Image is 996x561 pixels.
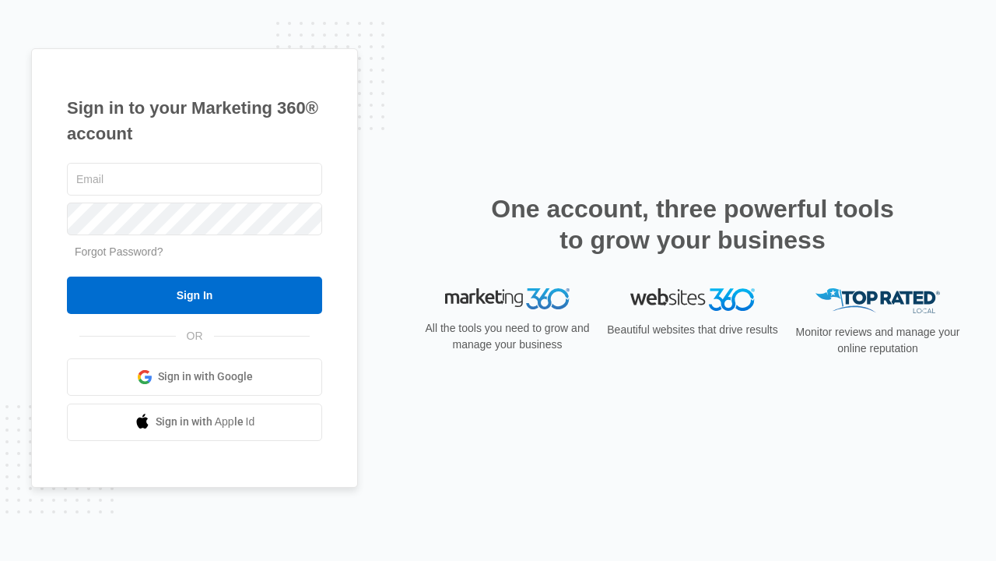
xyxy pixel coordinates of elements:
[445,288,570,310] img: Marketing 360
[67,358,322,396] a: Sign in with Google
[67,277,322,314] input: Sign In
[158,369,253,385] span: Sign in with Google
[176,328,214,344] span: OR
[605,322,780,338] p: Beautiful websites that drive results
[156,414,255,430] span: Sign in with Apple Id
[630,288,755,311] img: Websites 360
[815,288,940,314] img: Top Rated Local
[67,404,322,441] a: Sign in with Apple Id
[420,320,594,353] p: All the tools you need to grow and manage your business
[791,324,965,357] p: Monitor reviews and manage your online reputation
[75,245,163,258] a: Forgot Password?
[67,163,322,196] input: Email
[486,193,899,256] h2: One account, three powerful tools to grow your business
[67,95,322,146] h1: Sign in to your Marketing 360® account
